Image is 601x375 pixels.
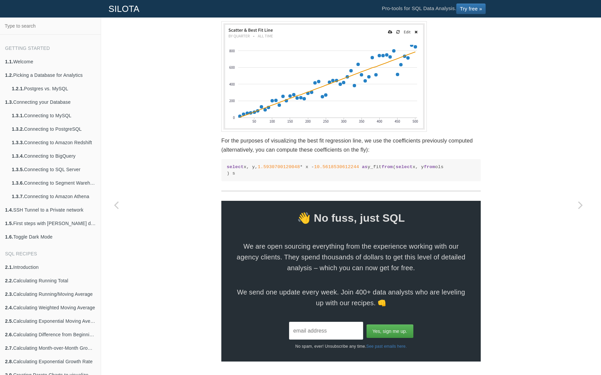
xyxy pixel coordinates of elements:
b: 2.3. [5,291,13,297]
b: 2.2. [5,278,13,283]
a: 1.3.4.Connecting to BigQuery [7,149,101,163]
p: No spam, ever! Unsubscribe any time. [221,340,481,350]
b: 2.1. [5,264,13,270]
a: 1.3.5.Connecting to SQL Server [7,163,101,176]
a: 1.3.2.Connecting to PostgreSQL [7,122,101,136]
a: 1.3.1.Connecting to MySQL [7,109,101,122]
span: select [396,164,413,169]
input: email address [289,322,363,340]
a: See past emails here. [366,344,407,349]
a: 1.3.3.Connecting to Amazon Redshift [7,136,101,149]
a: 1.3.6.Connecting to Segment Warehouse [7,176,101,190]
b: 1.2.1. [12,86,24,91]
code: x, y, * x - y_fit ( x, y ols ) s [227,164,475,177]
span: We are open sourcing everything from the experience working with our agency clients. They spend t... [235,241,467,273]
b: 2.6. [5,332,13,337]
a: 1.2.1.Postgres vs. MySQL [7,82,101,95]
a: Previous page: Calculating Z-Score [101,34,131,375]
a: 1.3.7.Connecting to Amazon Athena [7,190,101,203]
b: 1.3. [5,99,13,105]
b: 1.3.4. [12,153,24,159]
b: 2.5. [5,318,13,324]
span: 1.5930700120048 [258,164,300,169]
a: Try free » [456,3,486,14]
b: 2.4. [5,305,13,310]
a: SILOTA [103,0,145,17]
li: Pro-tools for SQL Data Analysis. [375,0,493,17]
b: 1.3.7. [12,194,24,199]
span: select [227,164,244,169]
b: 1.3.2. [12,126,24,132]
a: Next page: Forecasting in presence of Seasonal effects using the Ratio to Moving Average method [565,34,596,375]
b: 1.2. [5,72,13,78]
b: 1.4. [5,207,13,213]
b: 2.8. [5,359,13,364]
input: Yes, sign me up. [367,324,413,338]
input: Type to search [2,20,99,32]
b: 1.5. [5,221,13,226]
span: 👋 No fuss, just SQL [221,209,481,227]
span: from [382,164,393,169]
span: We send one update every week. Join 400+ data analysts who are leveling up with our recipes. 👊 [235,287,467,308]
b: 1.1. [5,59,13,64]
b: 2.7. [5,345,13,351]
span: as [362,164,368,169]
iframe: Drift Widget Chat Controller [567,341,593,367]
p: For the purposes of visualizing the best fit regression line, we use the coefficients previously ... [221,136,481,154]
b: 1.3.3. [12,140,24,145]
b: 1.3.5. [12,167,24,172]
b: 1.3.6. [12,180,24,186]
span: 10.5618530612244 [314,164,359,169]
b: 1.3.1. [12,113,24,118]
span: from [424,164,435,169]
b: 1.6. [5,234,13,240]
